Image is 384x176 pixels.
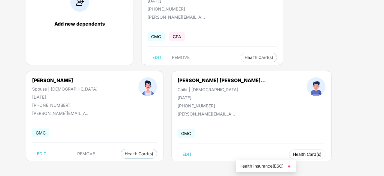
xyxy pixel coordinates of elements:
[178,103,266,108] div: [PHONE_NUMBER]
[32,111,92,116] div: [PERSON_NAME][EMAIL_ADDRESS][DOMAIN_NAME]
[289,150,325,159] button: Health Card(s)
[245,56,273,59] span: Health Card(s)
[148,32,165,41] span: GMC
[148,53,166,62] button: EDIT
[178,77,266,83] div: [PERSON_NAME] [PERSON_NAME]...
[139,77,157,96] img: profileImage
[148,6,218,11] div: [PHONE_NUMBER]
[178,129,195,138] span: GMC
[293,153,322,156] span: Health Card(s)
[178,111,238,116] div: [PERSON_NAME][EMAIL_ADDRESS][DOMAIN_NAME]
[32,94,98,100] div: [DATE]
[286,164,292,170] img: svg+xml;base64,PHN2ZyB4bWxucz0iaHR0cDovL3d3dy53My5vcmcvMjAwMC9zdmciIHhtbG5zOnhsaW5rPSJodHRwOi8vd3...
[239,163,292,169] span: Health Insurance(ESC)
[32,103,98,108] div: [PHONE_NUMBER]
[32,77,98,83] div: [PERSON_NAME]
[241,53,277,62] button: Health Card(s)
[167,53,194,62] button: REMOVE
[148,14,208,20] div: [PERSON_NAME][EMAIL_ADDRESS][DOMAIN_NAME]
[178,150,197,159] button: EDIT
[32,149,51,159] button: EDIT
[169,32,185,41] span: GPA
[32,21,127,27] div: Add new dependents
[182,152,192,157] span: EDIT
[125,152,153,155] span: Health Card(s)
[172,55,190,60] span: REMOVE
[32,128,49,137] span: GMC
[178,95,266,100] div: [DATE]
[152,55,162,60] span: EDIT
[121,149,157,159] button: Health Card(s)
[178,87,266,92] div: Child | [DEMOGRAPHIC_DATA]
[307,77,325,96] img: profileImage
[72,149,100,159] button: REMOVE
[77,151,95,156] span: REMOVE
[37,151,46,156] span: EDIT
[32,86,98,91] div: Spouse | [DEMOGRAPHIC_DATA]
